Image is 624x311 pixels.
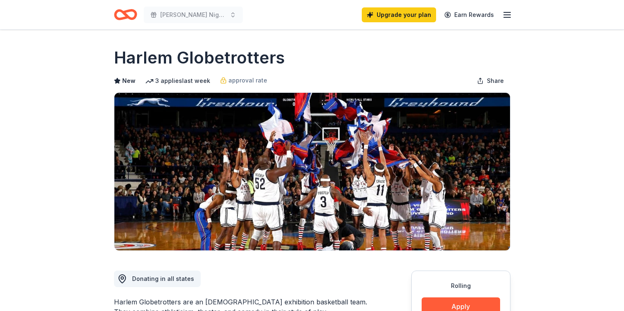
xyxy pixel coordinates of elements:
div: Rolling [422,281,500,291]
span: Share [487,76,504,86]
span: [PERSON_NAME] Night Out [160,10,226,20]
button: [PERSON_NAME] Night Out [144,7,243,23]
div: 3 applies last week [145,76,210,86]
a: Upgrade your plan [362,7,436,22]
a: approval rate [220,75,267,85]
span: approval rate [228,75,267,85]
a: Earn Rewards [439,7,499,22]
a: Home [114,5,137,24]
img: Image for Harlem Globetrotters [114,93,510,250]
span: Donating in all states [132,275,194,282]
button: Share [470,73,510,89]
h1: Harlem Globetrotters [114,46,285,69]
span: New [122,76,135,86]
